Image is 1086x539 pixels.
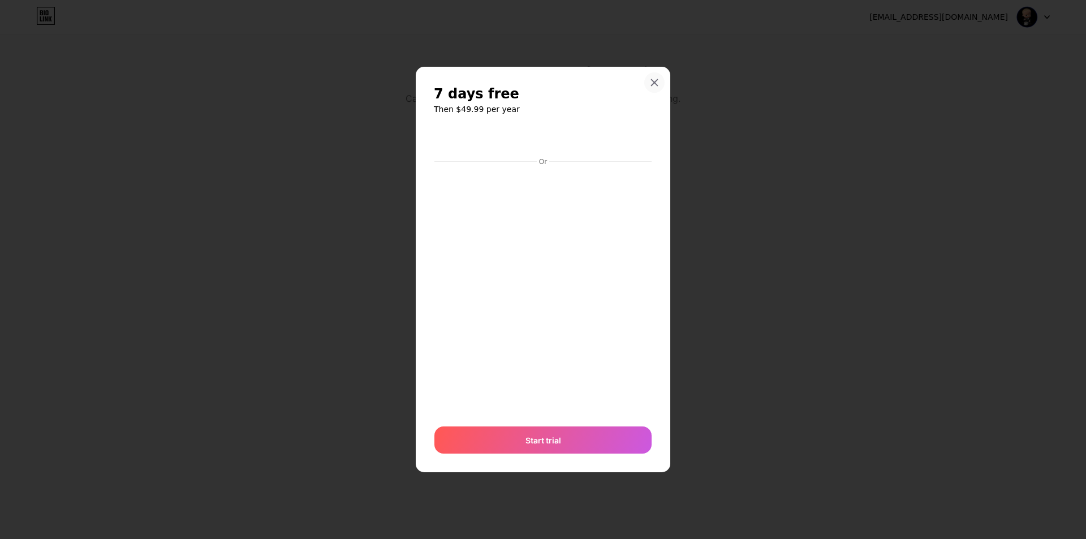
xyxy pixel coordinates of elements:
span: Start trial [525,434,561,446]
iframe: Secure payment input frame [432,167,654,416]
h6: Then $49.99 per year [434,104,652,115]
span: 7 days free [434,85,519,103]
div: Or [537,157,549,166]
iframe: Secure payment button frame [434,127,652,154]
